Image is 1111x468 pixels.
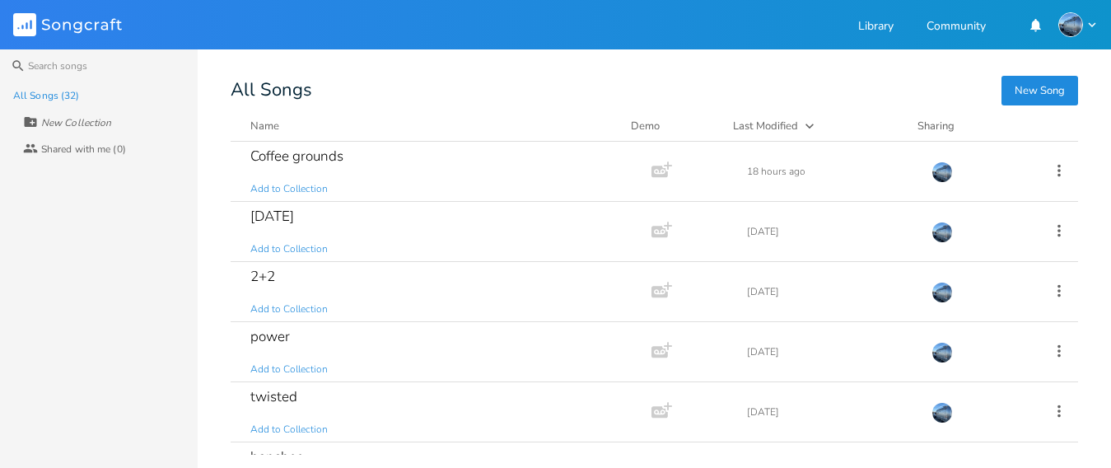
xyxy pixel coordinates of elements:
div: Sharing [917,118,1016,134]
img: DJ Flossy [931,402,953,424]
span: Add to Collection [250,363,328,377]
div: [DATE] [747,347,912,357]
button: Last Modified [733,118,898,134]
div: banshee [250,450,304,464]
span: Add to Collection [250,182,328,196]
div: New Collection [41,118,111,128]
div: Shared with me (0) [41,144,126,154]
span: Add to Collection [250,302,328,316]
a: Library [858,21,894,35]
a: Community [927,21,986,35]
div: All Songs (32) [13,91,79,101]
div: power [250,330,290,344]
div: Coffee grounds [250,149,343,163]
img: DJ Flossy [931,282,953,303]
div: All Songs [231,82,1078,98]
button: New Song [1001,76,1078,105]
img: DJ Flossy [931,342,953,363]
div: [DATE] [250,209,294,223]
span: Add to Collection [250,242,328,256]
div: Demo [631,118,713,134]
img: DJ Flossy [931,161,953,183]
div: [DATE] [747,407,912,417]
div: 18 hours ago [747,166,912,176]
span: Add to Collection [250,423,328,437]
div: [DATE] [747,227,912,236]
div: [DATE] [747,287,912,297]
div: 2+2 [250,269,275,283]
div: Name [250,119,279,133]
div: Last Modified [733,119,798,133]
img: DJ Flossy [1058,12,1083,37]
div: twisted [250,390,297,404]
button: Name [250,118,611,134]
img: DJ Flossy [931,222,953,243]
